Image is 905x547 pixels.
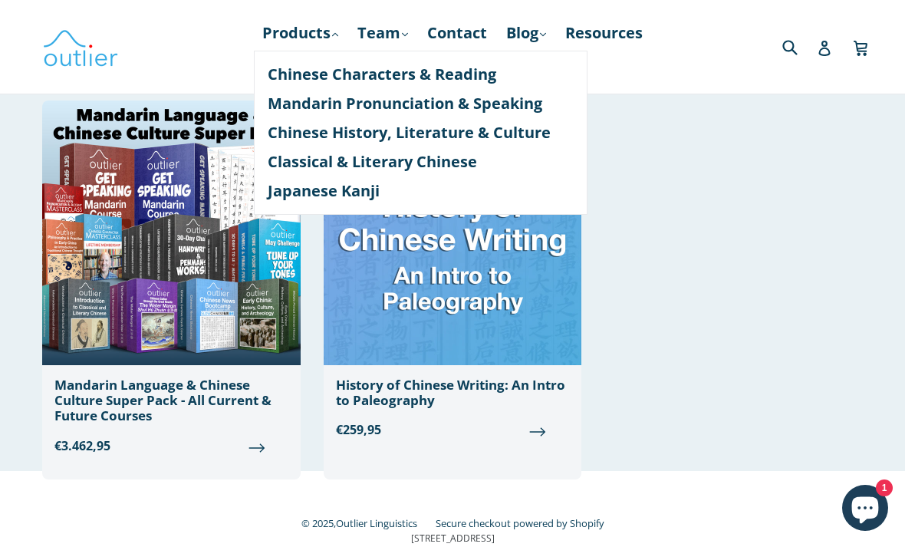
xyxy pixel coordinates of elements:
a: Outlier Linguistics [336,516,417,530]
a: Course Login [397,47,509,74]
a: Mandarin Language & Chinese Culture Super Pack - All Current & Future Courses €3.462,95 [42,101,301,467]
a: Classical & Literary Chinese [268,147,574,176]
a: Mandarin Pronunciation & Speaking [268,89,574,118]
div: History of Chinese Writing: An Intro to Paleography [336,377,570,409]
a: History of Chinese Writing: An Intro to Paleography €259,95 [324,101,582,452]
img: Outlier Linguistics [42,25,119,69]
input: Search [778,31,821,62]
div: Mandarin Language & Chinese Culture Super Pack - All Current & Future Courses [54,377,288,424]
img: Mandarin Language & Chinese Culture Super Pack - All Current & Future Courses [42,101,301,365]
img: History of Chinese Writing: An Intro to Paleography [324,101,582,365]
a: Contact [420,19,495,47]
span: €3.462,95 [54,437,288,455]
a: Products [255,19,346,47]
a: Resources [558,19,650,47]
a: Japanese Kanji [268,176,574,206]
a: Team [350,19,416,47]
a: Secure checkout powered by Shopify [436,516,604,530]
a: Chinese Characters & Reading [268,60,574,89]
small: © 2025, [301,516,433,530]
a: Blog [499,19,554,47]
span: €259,95 [336,420,570,439]
a: Chinese History, Literature & Culture [268,118,574,147]
p: [STREET_ADDRESS] [42,532,863,545]
inbox-online-store-chat: Shopify online store chat [838,485,893,535]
